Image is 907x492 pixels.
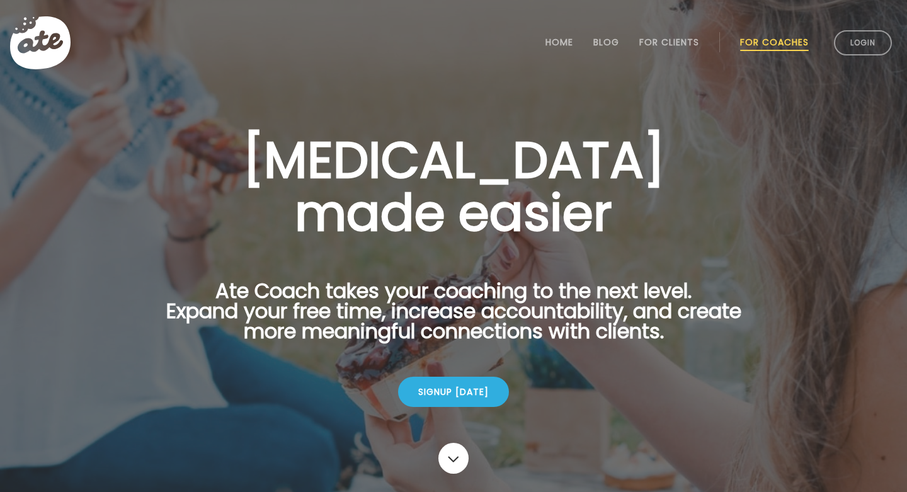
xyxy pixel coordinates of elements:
a: For Clients [639,37,699,47]
a: Login [834,30,892,55]
a: Blog [593,37,619,47]
h1: [MEDICAL_DATA] made easier [146,134,761,239]
a: Home [545,37,573,47]
a: For Coaches [740,37,809,47]
div: Signup [DATE] [398,377,509,407]
p: Ate Coach takes your coaching to the next level. Expand your free time, increase accountability, ... [146,281,761,357]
